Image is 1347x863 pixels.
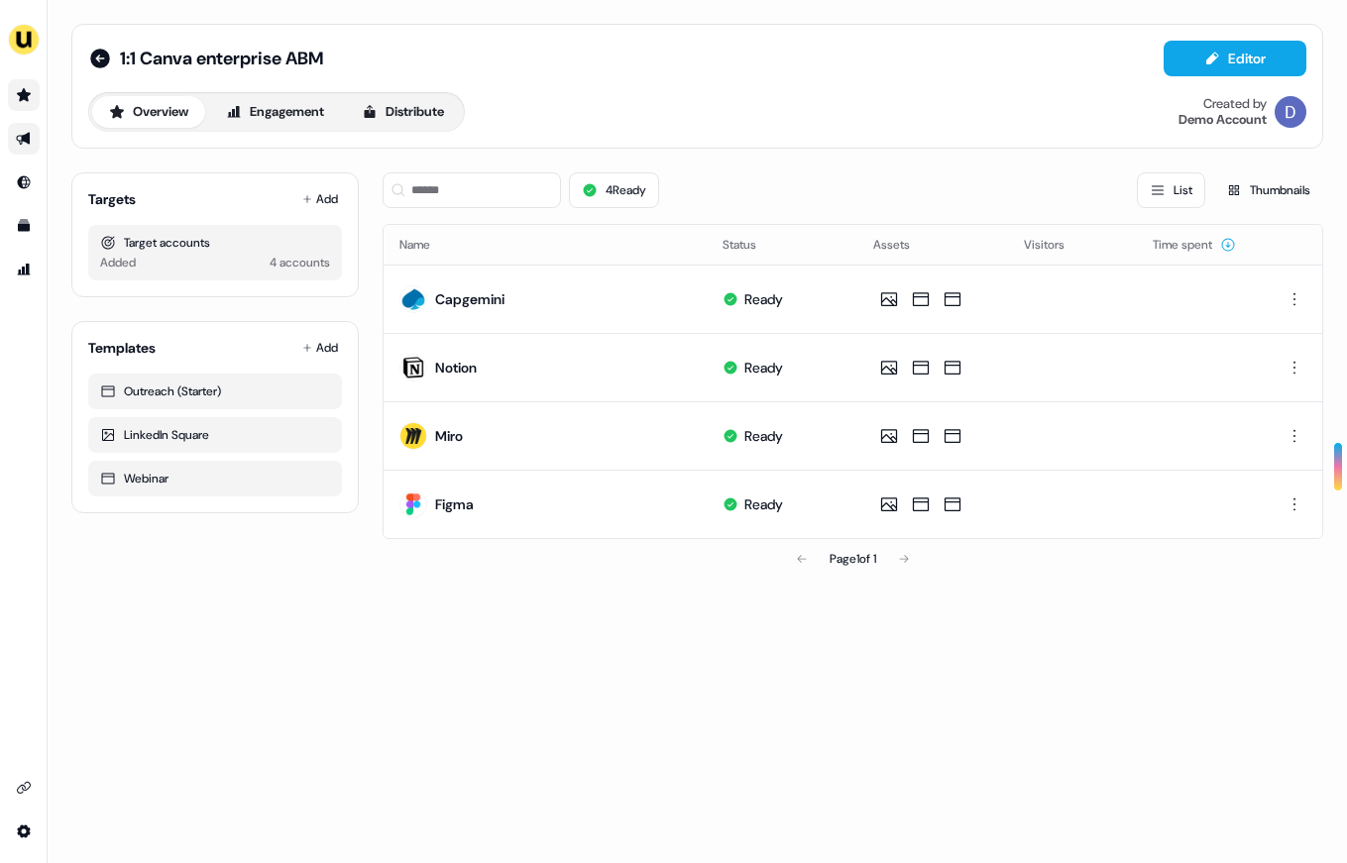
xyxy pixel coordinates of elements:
[8,210,40,242] a: Go to templates
[435,494,474,514] div: Figma
[435,358,477,378] div: Notion
[569,172,659,208] button: 4Ready
[100,469,330,488] div: Webinar
[1275,96,1306,128] img: Demo
[1203,96,1267,112] div: Created by
[435,426,463,446] div: Miro
[345,96,461,128] button: Distribute
[100,381,330,401] div: Outreach (Starter)
[120,47,323,70] span: 1:1 Canva enterprise ABM
[723,227,780,263] button: Status
[270,253,330,272] div: 4 accounts
[100,425,330,445] div: LinkedIn Square
[100,253,136,272] div: Added
[8,123,40,155] a: Go to outbound experience
[1179,112,1267,128] div: Demo Account
[1164,51,1306,71] a: Editor
[92,96,205,128] button: Overview
[88,338,156,358] div: Templates
[298,185,342,213] button: Add
[88,189,136,209] div: Targets
[1213,172,1323,208] button: Thumbnails
[1153,227,1236,263] button: Time spent
[8,79,40,111] a: Go to prospects
[830,549,876,569] div: Page 1 of 1
[1137,172,1205,208] button: List
[8,772,40,804] a: Go to integrations
[1164,41,1306,76] button: Editor
[399,227,454,263] button: Name
[8,815,40,847] a: Go to integrations
[298,334,342,362] button: Add
[8,166,40,198] a: Go to Inbound
[8,254,40,285] a: Go to attribution
[1024,227,1088,263] button: Visitors
[744,426,783,446] div: Ready
[435,289,505,309] div: Capgemini
[857,225,1008,265] th: Assets
[744,494,783,514] div: Ready
[100,233,330,253] div: Target accounts
[744,289,783,309] div: Ready
[744,358,783,378] div: Ready
[209,96,341,128] button: Engagement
